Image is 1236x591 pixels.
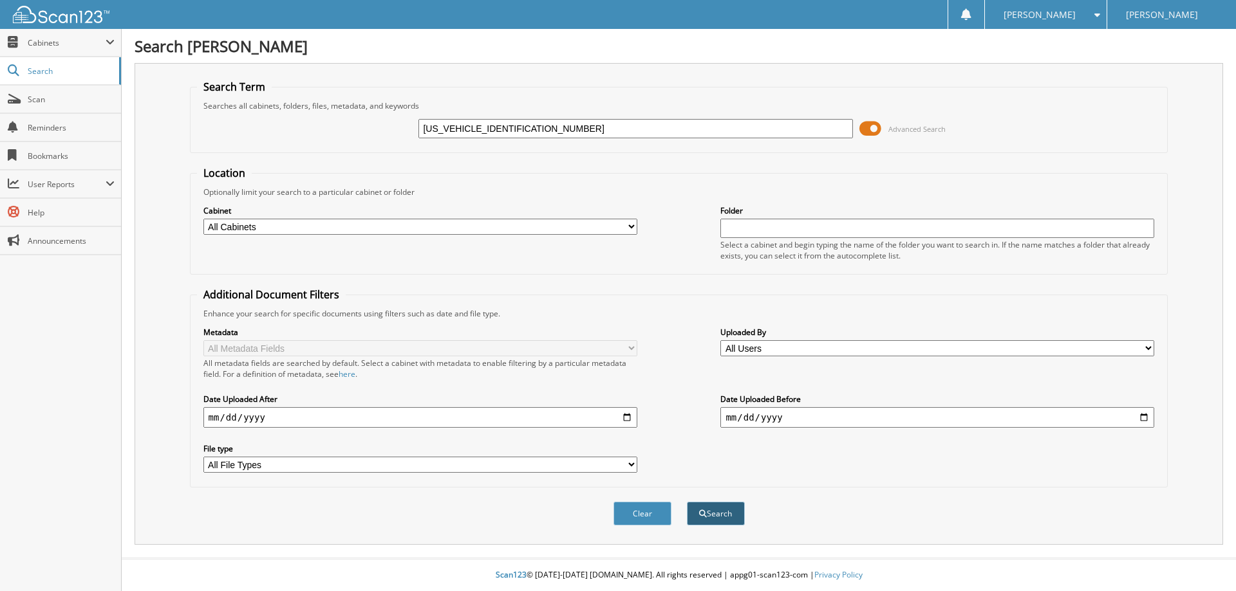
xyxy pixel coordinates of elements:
[197,308,1161,319] div: Enhance your search for specific documents using filters such as date and file type.
[28,94,115,105] span: Scan
[28,150,115,161] span: Bookmarks
[720,407,1154,428] input: end
[197,287,346,302] legend: Additional Document Filters
[28,179,106,190] span: User Reports
[720,394,1154,405] label: Date Uploaded Before
[203,327,637,338] label: Metadata
[613,502,671,525] button: Clear
[135,35,1223,57] h1: Search [PERSON_NAME]
[496,569,527,580] span: Scan123
[28,235,115,246] span: Announcements
[1172,529,1236,591] iframe: Chat Widget
[197,80,272,94] legend: Search Term
[720,327,1154,338] label: Uploaded By
[28,207,115,218] span: Help
[203,443,637,454] label: File type
[203,394,637,405] label: Date Uploaded After
[122,559,1236,591] div: © [DATE]-[DATE] [DOMAIN_NAME]. All rights reserved | appg01-scan123-com |
[197,166,252,180] legend: Location
[814,569,863,580] a: Privacy Policy
[197,100,1161,111] div: Searches all cabinets, folders, files, metadata, and keywords
[687,502,745,525] button: Search
[203,205,637,216] label: Cabinet
[28,122,115,133] span: Reminders
[197,186,1161,197] div: Optionally limit your search to a particular cabinet or folder
[720,205,1154,216] label: Folder
[203,407,637,428] input: start
[13,6,109,23] img: scan123-logo-white.svg
[1126,11,1198,19] span: [PERSON_NAME]
[720,239,1154,261] div: Select a cabinet and begin typing the name of the folder you want to search in. If the name match...
[339,368,355,379] a: here
[1004,11,1076,19] span: [PERSON_NAME]
[203,358,637,379] div: All metadata fields are searched by default. Select a cabinet with metadata to enable filtering b...
[888,124,946,134] span: Advanced Search
[28,37,106,48] span: Cabinets
[28,66,113,77] span: Search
